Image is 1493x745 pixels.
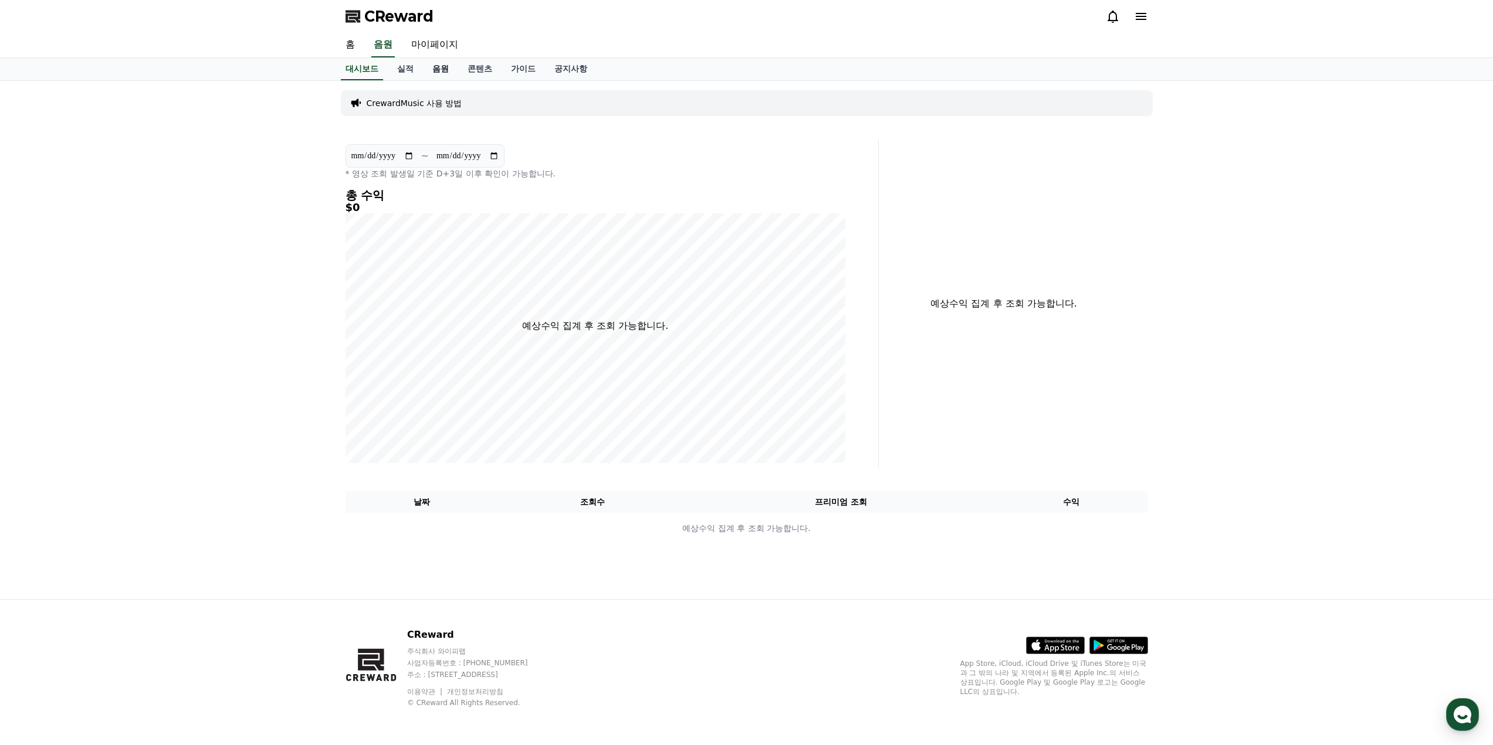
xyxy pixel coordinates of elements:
a: 이용약관 [407,688,444,696]
a: 대화 [77,372,151,401]
p: * 영상 조회 발생일 기준 D+3일 이후 확인이 가능합니다. [346,168,845,179]
p: 예상수익 집계 후 조회 가능합니다. [888,297,1120,311]
p: 주소 : [STREET_ADDRESS] [407,670,550,679]
a: 실적 [388,58,423,80]
span: 대화 [107,390,121,399]
p: © CReward All Rights Reserved. [407,698,550,707]
th: 조회수 [498,491,686,513]
p: App Store, iCloud, iCloud Drive 및 iTunes Store는 미국과 그 밖의 나라 및 지역에서 등록된 Apple Inc.의 서비스 상표입니다. Goo... [960,659,1148,696]
a: 설정 [151,372,225,401]
span: 홈 [37,389,44,399]
span: 설정 [181,389,195,399]
a: 마이페이지 [402,33,468,57]
a: 음원 [423,58,458,80]
h4: 총 수익 [346,189,845,202]
p: 사업자등록번호 : [PHONE_NUMBER] [407,658,550,668]
th: 수익 [995,491,1148,513]
th: 날짜 [346,491,499,513]
a: 공지사항 [545,58,597,80]
a: 홈 [336,33,364,57]
a: CReward [346,7,434,26]
a: CrewardMusic 사용 방법 [367,97,462,109]
a: 개인정보처리방침 [447,688,503,696]
p: ~ [421,149,429,163]
th: 프리미엄 조회 [687,491,995,513]
h5: $0 [346,202,845,213]
a: 음원 [371,33,395,57]
p: 예상수익 집계 후 조회 가능합니다. [346,522,1147,535]
p: 주식회사 와이피랩 [407,647,550,656]
p: CReward [407,628,550,642]
span: CReward [364,7,434,26]
a: 홈 [4,372,77,401]
a: 콘텐츠 [458,58,502,80]
p: 예상수익 집계 후 조회 가능합니다. [522,319,668,333]
a: 대시보드 [341,58,383,80]
a: 가이드 [502,58,545,80]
